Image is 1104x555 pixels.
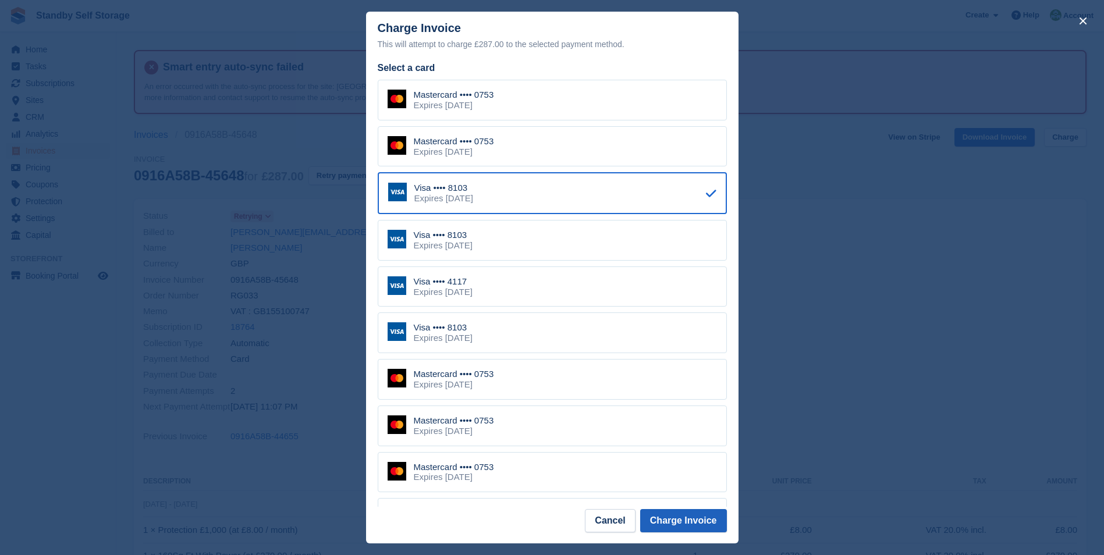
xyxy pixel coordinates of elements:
[414,136,494,147] div: Mastercard •••• 0753
[388,183,407,201] img: Visa Logo
[378,37,727,51] div: This will attempt to charge £287.00 to the selected payment method.
[414,287,473,297] div: Expires [DATE]
[414,322,473,333] div: Visa •••• 8103
[388,462,406,481] img: Mastercard Logo
[378,22,727,51] div: Charge Invoice
[414,100,494,111] div: Expires [DATE]
[388,415,406,434] img: Mastercard Logo
[414,369,494,379] div: Mastercard •••• 0753
[414,415,494,426] div: Mastercard •••• 0753
[388,276,406,295] img: Visa Logo
[414,333,473,343] div: Expires [DATE]
[414,183,473,193] div: Visa •••• 8103
[388,136,406,155] img: Mastercard Logo
[640,509,727,532] button: Charge Invoice
[414,462,494,472] div: Mastercard •••• 0753
[414,379,494,390] div: Expires [DATE]
[388,230,406,248] img: Visa Logo
[388,90,406,108] img: Mastercard Logo
[414,90,494,100] div: Mastercard •••• 0753
[414,276,473,287] div: Visa •••• 4117
[388,322,406,341] img: Visa Logo
[388,369,406,387] img: Mastercard Logo
[414,230,473,240] div: Visa •••• 8103
[414,426,494,436] div: Expires [DATE]
[378,61,727,75] div: Select a card
[414,193,473,204] div: Expires [DATE]
[414,472,494,482] div: Expires [DATE]
[585,509,635,532] button: Cancel
[414,240,473,251] div: Expires [DATE]
[414,147,494,157] div: Expires [DATE]
[1074,12,1092,30] button: close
